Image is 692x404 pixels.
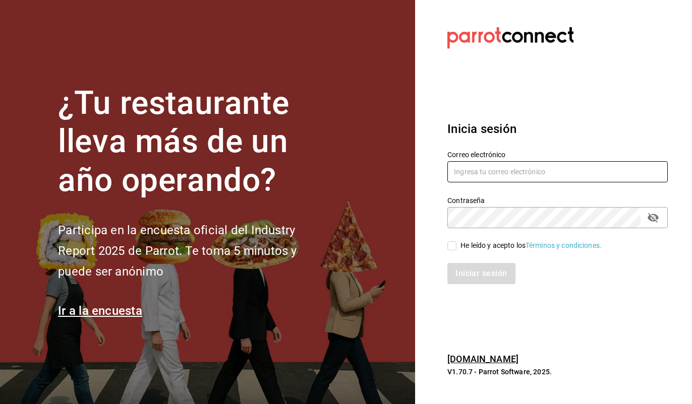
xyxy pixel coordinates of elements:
[526,241,602,249] a: Términos y condiciones.
[447,196,668,204] label: Contraseña
[645,209,662,226] button: passwordField
[447,120,668,138] h3: Inicia sesión
[447,151,668,158] label: Correo electrónico
[447,367,668,377] p: V1.70.7 - Parrot Software, 2025.
[447,354,518,364] a: [DOMAIN_NAME]
[460,240,602,251] div: He leído y acepto los
[58,84,330,200] h1: ¿Tu restaurante lleva más de un año operando?
[58,220,330,282] h2: Participa en la encuesta oficial del Industry Report 2025 de Parrot. Te toma 5 minutos y puede se...
[447,161,668,182] input: Ingresa tu correo electrónico
[58,304,142,318] a: Ir a la encuesta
